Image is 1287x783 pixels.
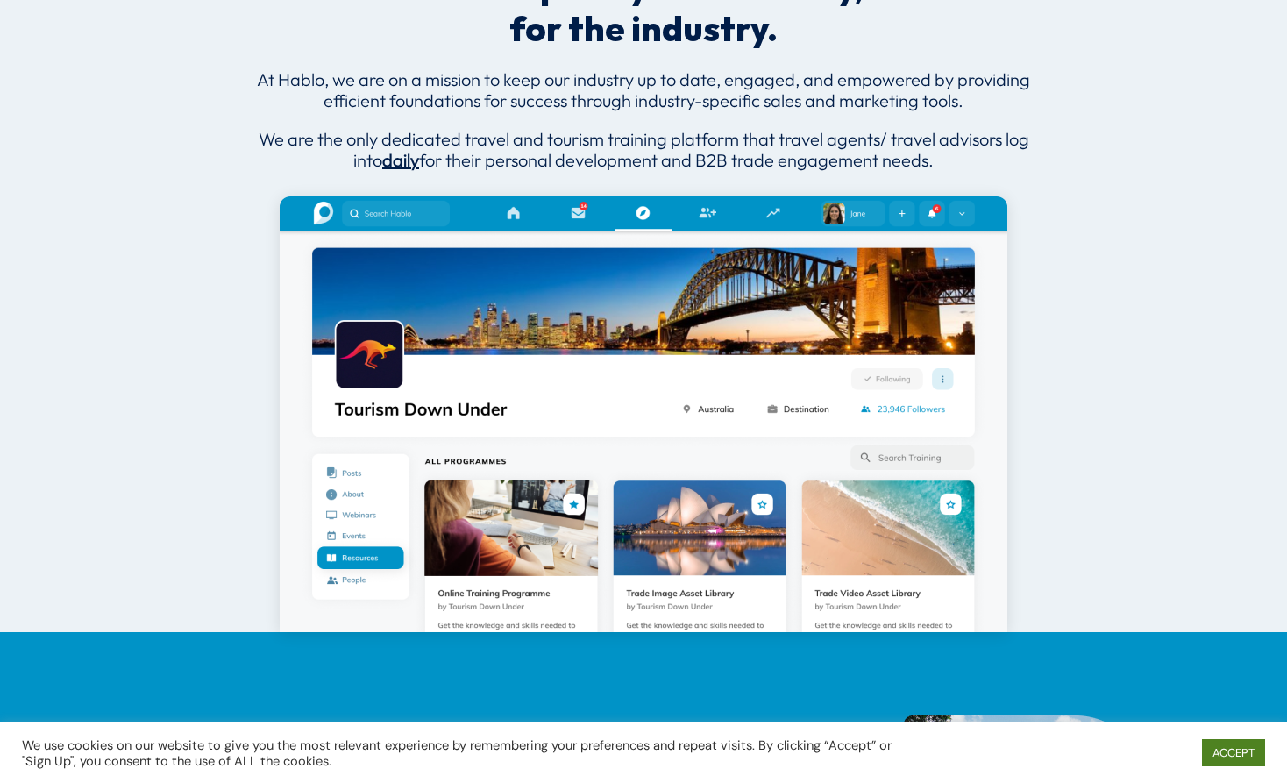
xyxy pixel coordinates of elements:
[1202,739,1265,766] a: ACCEPT
[22,737,892,769] div: We use cookies on our website to give you the most relevant experience by remembering your prefer...
[253,129,1034,171] p: We are the only dedicated travel and tourism training platform that travel agents/ travel advisor...
[253,69,1034,129] p: At Hablo, w
[280,196,1007,632] img: tourism-down-under-img
[324,68,1030,111] span: e are on a mission to keep our industry up to date, engaged, and empowered by providing efficient...
[382,149,419,171] b: daily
